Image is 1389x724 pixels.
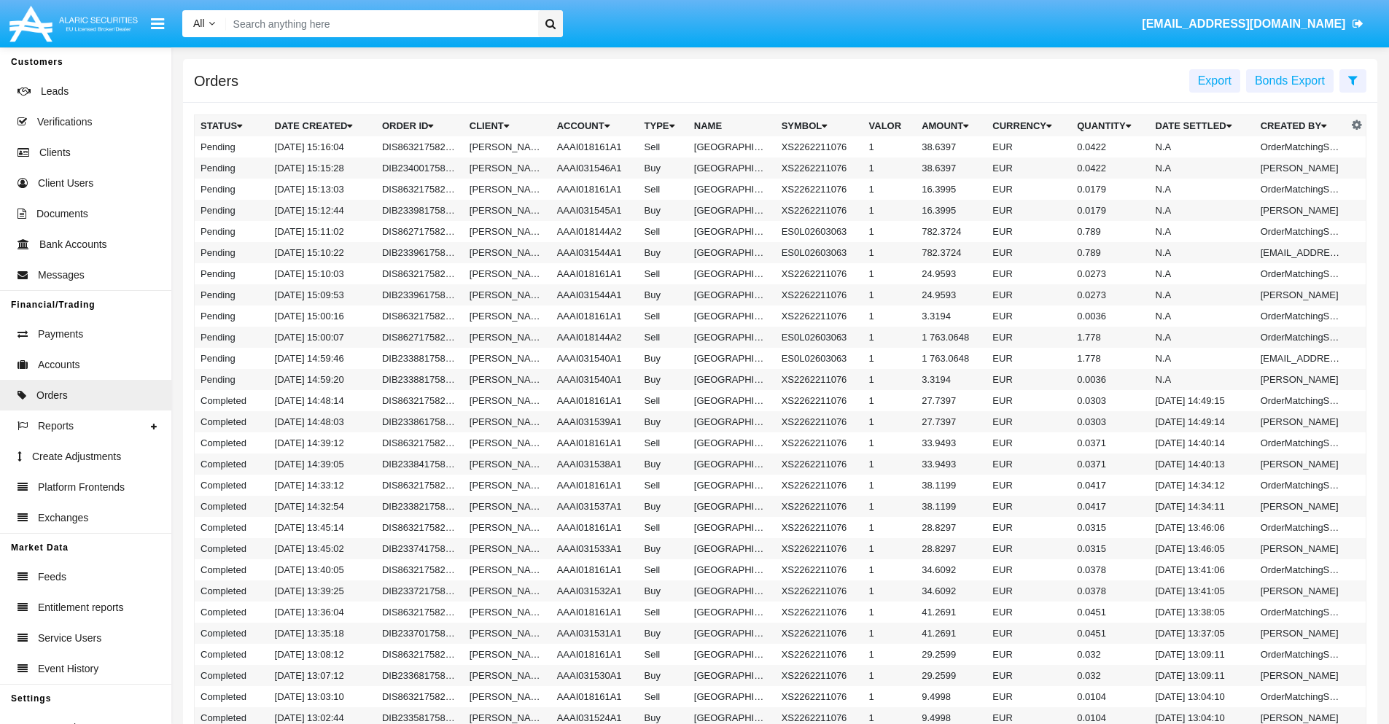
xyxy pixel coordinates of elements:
[551,496,639,517] td: AAAI031537A1
[38,569,66,585] span: Feeds
[376,263,464,284] td: DIS86321758208203165
[195,496,269,517] td: Completed
[464,157,551,179] td: [PERSON_NAME]
[1071,221,1149,242] td: 0.789
[1149,136,1254,157] td: N.A
[269,517,376,538] td: [DATE] 13:45:14
[195,284,269,305] td: Pending
[1255,200,1348,221] td: [PERSON_NAME]
[269,454,376,475] td: [DATE] 14:39:05
[863,496,917,517] td: 1
[1149,327,1254,348] td: N.A
[376,390,464,411] td: DIS86321758206894275
[639,454,688,475] td: Buy
[464,454,551,475] td: [PERSON_NAME]
[551,411,639,432] td: AAAI031539A1
[1255,369,1348,390] td: [PERSON_NAME]
[1255,496,1348,517] td: [PERSON_NAME]
[688,221,776,242] td: [GEOGRAPHIC_DATA] - [DATE]
[464,200,551,221] td: [PERSON_NAME]
[987,157,1071,179] td: EUR
[551,432,639,454] td: AAAI018161A1
[269,305,376,327] td: [DATE] 15:00:16
[39,237,107,252] span: Bank Accounts
[639,475,688,496] td: Sell
[269,200,376,221] td: [DATE] 15:12:44
[464,432,551,454] td: [PERSON_NAME]
[1255,411,1348,432] td: [PERSON_NAME]
[376,284,464,305] td: DIB233961758208193552
[464,284,551,305] td: [PERSON_NAME]
[863,411,917,432] td: 1
[38,631,101,646] span: Service Users
[1149,115,1254,137] th: Date Settled
[41,84,69,99] span: Leads
[987,221,1071,242] td: EUR
[1255,263,1348,284] td: OrderMatchingService
[269,284,376,305] td: [DATE] 15:09:53
[1071,136,1149,157] td: 0.0422
[639,157,688,179] td: Buy
[37,114,92,130] span: Verifications
[863,136,917,157] td: 1
[376,305,464,327] td: DIS86321758207616745
[776,369,863,390] td: XS2262211076
[551,179,639,200] td: AAAI018161A1
[776,390,863,411] td: XS2262211076
[1149,263,1254,284] td: N.A
[1255,74,1325,87] span: Bonds Export
[987,200,1071,221] td: EUR
[269,348,376,369] td: [DATE] 14:59:46
[195,369,269,390] td: Pending
[195,136,269,157] td: Pending
[376,200,464,221] td: DIB233981758208364051
[376,432,464,454] td: DIS86321758206352687
[863,327,917,348] td: 1
[464,327,551,348] td: [PERSON_NAME]
[551,390,639,411] td: AAAI018161A1
[269,475,376,496] td: [DATE] 14:33:12
[776,242,863,263] td: ES0L02603063
[376,496,464,517] td: DIB233821758205974645
[269,136,376,157] td: [DATE] 15:16:04
[1246,69,1334,93] button: Bonds Export
[1255,179,1348,200] td: OrderMatchingService
[376,454,464,475] td: DIB233841758206345372
[376,369,464,390] td: DIB233881758207560554
[639,242,688,263] td: Buy
[1149,369,1254,390] td: N.A
[1149,454,1254,475] td: [DATE] 14:40:13
[1071,263,1149,284] td: 0.0273
[1255,327,1348,348] td: OrderMatchingService
[551,284,639,305] td: AAAI031544A1
[195,348,269,369] td: Pending
[1149,432,1254,454] td: [DATE] 14:40:14
[551,305,639,327] td: AAAI018161A1
[464,348,551,369] td: [PERSON_NAME]
[863,263,917,284] td: 1
[776,115,863,137] th: Symbol
[464,242,551,263] td: [PERSON_NAME]
[376,136,464,157] td: DIS86321758208564276
[464,390,551,411] td: [PERSON_NAME]
[464,221,551,242] td: [PERSON_NAME]
[195,454,269,475] td: Completed
[376,327,464,348] td: DIS86271758207607248
[195,263,269,284] td: Pending
[863,242,917,263] td: 1
[916,369,987,390] td: 3.3194
[916,496,987,517] td: 38.1199
[776,284,863,305] td: XS2262211076
[269,369,376,390] td: [DATE] 14:59:20
[688,179,776,200] td: [GEOGRAPHIC_DATA] - [DATE]
[1255,390,1348,411] td: OrderMatchingService
[38,661,98,677] span: Event History
[916,136,987,157] td: 38.6397
[916,242,987,263] td: 782.3724
[269,157,376,179] td: [DATE] 15:15:28
[195,432,269,454] td: Completed
[1071,369,1149,390] td: 0.0036
[863,454,917,475] td: 1
[1071,115,1149,137] th: Quantity
[1255,115,1348,137] th: Created By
